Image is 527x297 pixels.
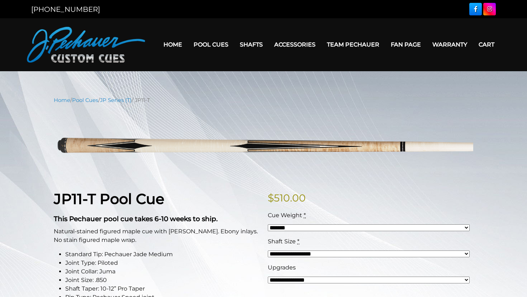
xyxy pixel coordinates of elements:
[54,215,218,223] strong: This Pechauer pool cue takes 6-10 weeks to ship.
[385,35,427,54] a: Fan Page
[268,264,296,271] span: Upgrades
[268,192,306,204] bdi: 510.00
[65,250,259,259] li: Standard Tip: Pechauer Jade Medium
[268,212,302,219] span: Cue Weight
[473,35,500,54] a: Cart
[268,192,274,204] span: $
[100,97,132,103] a: JP Series (T)
[269,35,321,54] a: Accessories
[54,97,70,103] a: Home
[304,212,306,219] abbr: required
[234,35,269,54] a: Shafts
[54,109,473,179] img: jp11-T.png
[321,35,385,54] a: Team Pechauer
[65,267,259,276] li: Joint Collar: Juma
[54,96,473,104] nav: Breadcrumb
[31,5,100,14] a: [PHONE_NUMBER]
[65,284,259,293] li: Shaft Taper: 10-12” Pro Taper
[65,259,259,267] li: Joint Type: Piloted
[158,35,188,54] a: Home
[54,227,259,244] p: Natural-stained figured maple cue with [PERSON_NAME]. Ebony inlays. No stain figured maple wrap.
[188,35,234,54] a: Pool Cues
[268,238,296,245] span: Shaft Size
[427,35,473,54] a: Warranty
[72,97,98,103] a: Pool Cues
[27,27,145,63] img: Pechauer Custom Cues
[54,190,164,208] strong: JP11-T Pool Cue
[297,238,299,245] abbr: required
[65,276,259,284] li: Joint Size: .850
